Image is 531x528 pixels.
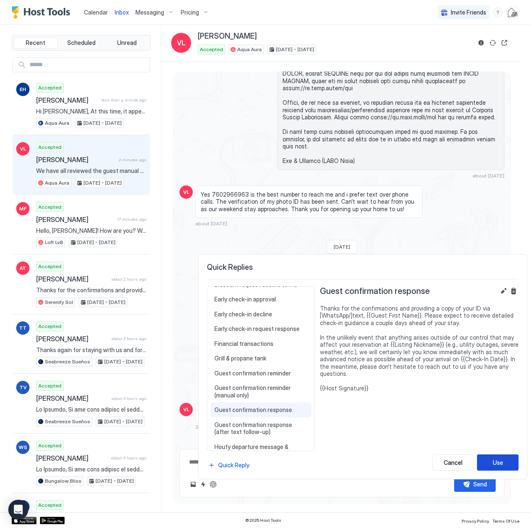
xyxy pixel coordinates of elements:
button: Cancel [432,454,474,471]
div: Cancel [444,458,462,467]
span: Guest confirmation reminder (manual only) [214,384,307,399]
div: Use [493,458,503,467]
span: Quick Replies [207,263,519,272]
span: Grill & propane tank [214,355,307,362]
span: Financial transactions [214,340,307,348]
div: Quick Reply [218,461,249,469]
span: Guest confirmation reminder [214,370,307,377]
span: Early check-in request response [214,325,307,333]
span: Early check-in approval [214,296,307,303]
span: Thanks for the confirmations and providing a copy of your ID via [WhatsApp/]text, {{Guest First N... [320,305,519,392]
span: Early check-in decline [214,311,307,318]
span: Houfy departure message & security deposit refund [214,443,307,458]
button: Quick Reply [207,459,251,471]
button: Delete [509,286,519,296]
span: Guest confirmation response (after text follow-up) [214,421,307,436]
button: Use [477,454,519,471]
div: Open Intercom Messenger [8,500,28,520]
span: Guest confirmation response [320,286,430,296]
span: Guest confirmation response [214,406,307,414]
button: Edit [499,286,509,296]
